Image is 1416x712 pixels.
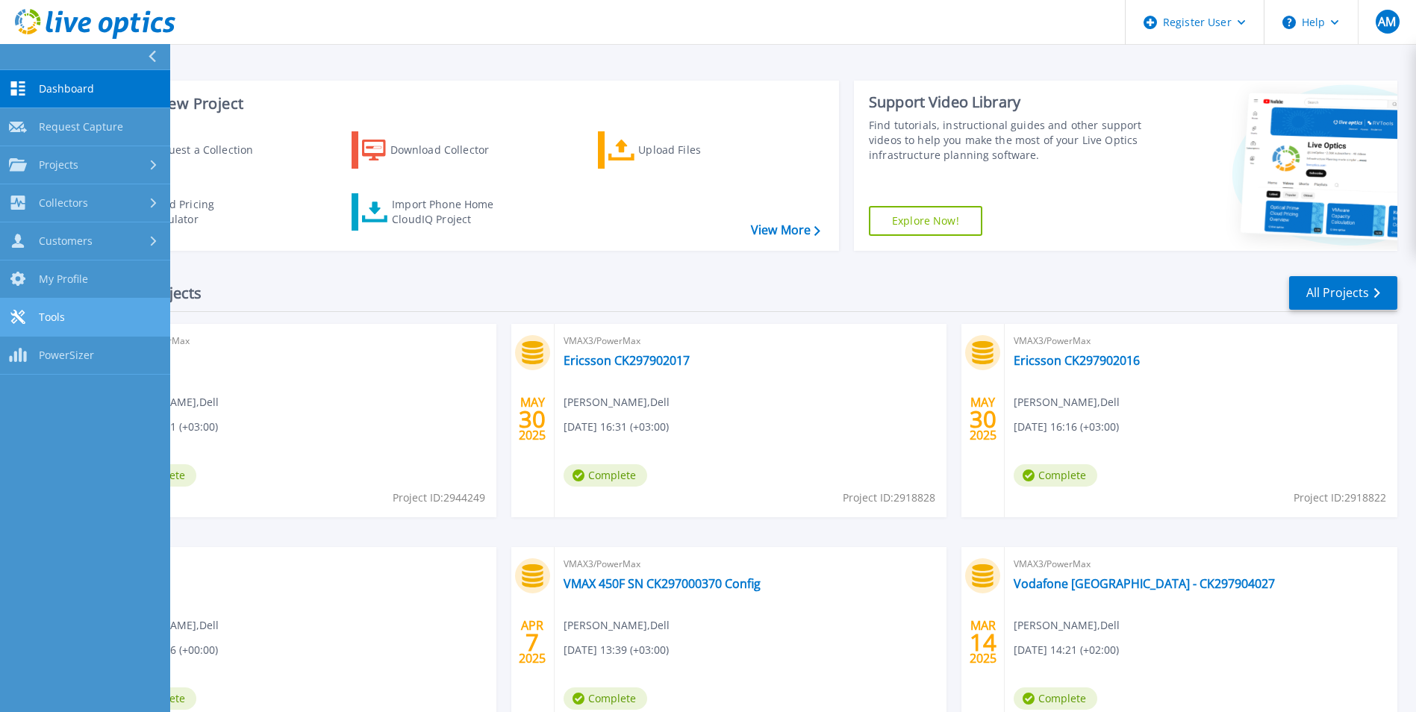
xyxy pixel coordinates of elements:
[519,413,546,425] span: 30
[869,93,1146,112] div: Support Video Library
[106,131,272,169] a: Request a Collection
[39,310,65,324] span: Tools
[564,556,938,572] span: VMAX3/PowerMax
[1014,419,1119,435] span: [DATE] 16:16 (+03:00)
[1014,642,1119,658] span: [DATE] 14:21 (+02:00)
[1014,617,1120,634] span: [PERSON_NAME] , Dell
[1014,394,1120,410] span: [PERSON_NAME] , Dell
[392,197,508,227] div: Import Phone Home CloudIQ Project
[1289,276,1397,310] a: All Projects
[146,197,266,227] div: Cloud Pricing Calculator
[598,131,764,169] a: Upload Files
[352,131,518,169] a: Download Collector
[564,687,647,710] span: Complete
[518,392,546,446] div: MAY 2025
[869,118,1146,163] div: Find tutorials, instructional guides and other support videos to help you make the most of your L...
[525,636,539,649] span: 7
[751,223,820,237] a: View More
[106,193,272,231] a: Cloud Pricing Calculator
[564,333,938,349] span: VMAX3/PowerMax
[1014,464,1097,487] span: Complete
[393,490,485,506] span: Project ID: 2944249
[564,464,647,487] span: Complete
[39,82,94,96] span: Dashboard
[390,135,510,165] div: Download Collector
[39,349,94,362] span: PowerSizer
[638,135,758,165] div: Upload Files
[1378,16,1396,28] span: AM
[564,353,690,368] a: Ericsson CK297902017
[39,158,78,172] span: Projects
[39,196,88,210] span: Collectors
[39,234,93,248] span: Customers
[113,556,487,572] span: Data Domain
[564,576,761,591] a: VMAX 450F SN CK297000370 Config
[969,392,997,446] div: MAY 2025
[1014,333,1388,349] span: VMAX3/PowerMax
[564,419,669,435] span: [DATE] 16:31 (+03:00)
[843,490,935,506] span: Project ID: 2918828
[1014,576,1275,591] a: Vodafone [GEOGRAPHIC_DATA] - CK297904027
[1294,490,1386,506] span: Project ID: 2918822
[106,96,820,112] h3: Start a New Project
[869,206,982,236] a: Explore Now!
[149,135,268,165] div: Request a Collection
[970,636,996,649] span: 14
[970,413,996,425] span: 30
[564,617,670,634] span: [PERSON_NAME] , Dell
[969,615,997,669] div: MAR 2025
[564,642,669,658] span: [DATE] 13:39 (+03:00)
[39,120,123,134] span: Request Capture
[1014,556,1388,572] span: VMAX3/PowerMax
[564,394,670,410] span: [PERSON_NAME] , Dell
[1014,353,1140,368] a: Ericsson CK297902016
[39,272,88,286] span: My Profile
[1014,687,1097,710] span: Complete
[113,333,487,349] span: VMAX3/PowerMax
[518,615,546,669] div: APR 2025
